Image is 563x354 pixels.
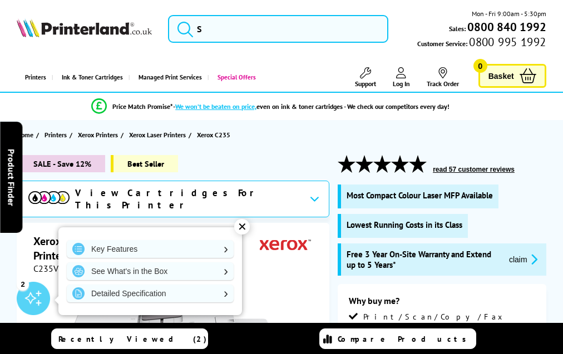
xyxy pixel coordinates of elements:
a: Detailed Specification [67,285,234,302]
div: ✕ [234,219,250,235]
a: Printerland Logo [17,18,151,39]
span: Printers [45,129,67,141]
span: Mon - Fri 9:00am - 5:30pm [472,8,546,19]
span: C235V_DNIUK [33,263,88,274]
img: Printerland Logo [17,18,151,37]
span: Free 3 Year On-Site Warranty and Extend up to 5 Years* [347,249,500,270]
span: Basket [488,68,514,83]
span: Print/Scan/Copy/Fax [363,312,506,322]
img: View Cartridges [28,191,70,204]
span: Home [17,129,33,141]
span: Lowest Running Costs in its Class [347,220,462,230]
span: Product Finder [6,148,17,206]
span: Recently Viewed (2) [58,334,207,344]
span: Price Match Promise* [112,102,173,111]
a: Xerox Laser Printers [129,129,189,141]
span: Most Compact Colour Laser MFP Available [347,190,493,201]
a: See What's in the Box [67,262,234,280]
a: Recently Viewed (2) [51,328,208,349]
span: Compare Products [338,334,472,344]
div: - even on ink & toner cartridges - We check our competitors every day! [173,102,450,111]
a: Key Features [67,240,234,258]
a: Managed Print Services [129,63,208,92]
a: Xerox Printers [78,129,121,141]
button: read 57 customer reviews [429,165,518,174]
span: 0 [473,59,487,73]
span: Sales: [449,23,466,34]
li: modal_Promise [6,97,535,116]
span: View Cartridges For This Printer [75,187,300,211]
b: 0800 840 1992 [467,19,546,34]
h1: Xerox C235 A4 Colour Multifunction Laser Printer [33,234,260,263]
a: Basket 0 [478,64,546,88]
span: 0800 995 1992 [467,37,546,47]
span: Xerox C235 [197,129,230,141]
span: Log In [393,79,410,88]
a: Track Order [427,67,459,88]
div: 2 [17,278,29,290]
a: 0800 840 1992 [466,22,546,32]
span: Customer Service: [417,37,546,49]
span: Xerox Laser Printers [129,129,186,141]
a: Compare Products [319,328,476,349]
a: Support [355,67,376,88]
span: Ink & Toner Cartridges [62,63,123,92]
img: Xerox [260,234,311,255]
a: Ink & Toner Cartridges [52,63,129,92]
span: Best Seller [111,155,178,172]
span: We won’t be beaten on price, [175,102,256,111]
a: Special Offers [208,63,261,92]
span: Xerox Printers [78,129,118,141]
a: Printers [17,63,52,92]
a: Printers [45,129,70,141]
a: Xerox C235 [197,129,233,141]
span: SALE - Save 12% [17,155,105,172]
button: promo-description [506,253,541,266]
a: Log In [393,67,410,88]
div: Why buy me? [349,295,535,312]
a: Home [17,129,36,141]
input: S [168,15,388,43]
span: Support [355,79,376,88]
